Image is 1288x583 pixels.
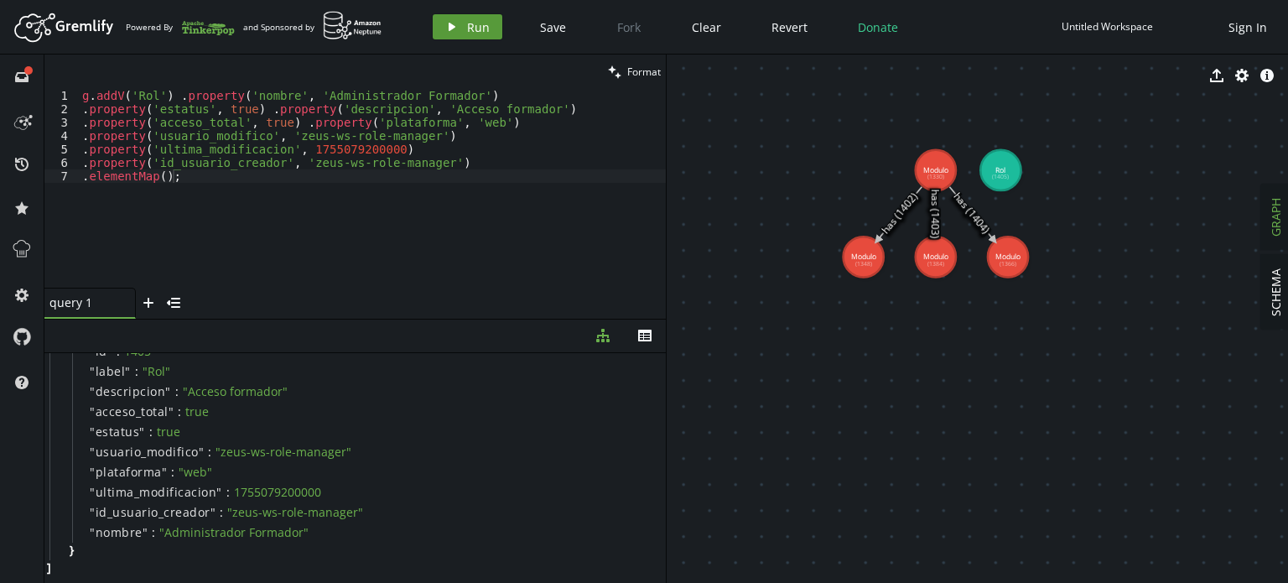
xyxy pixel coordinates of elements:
[44,89,79,102] div: 1
[157,424,180,440] div: true
[210,504,216,520] span: "
[216,444,351,460] span: " zeus-ws-role-manager "
[927,260,944,268] tspan: (1384)
[159,524,309,540] span: " Administrador Formador "
[467,19,490,35] span: Run
[1268,198,1284,237] span: GRAPH
[845,14,911,39] button: Donate
[185,404,209,419] div: true
[178,404,181,419] span: :
[216,484,222,500] span: "
[96,445,199,460] span: usuario_modifico
[771,19,808,35] span: Revert
[96,364,126,379] span: label
[171,465,174,480] span: :
[44,129,79,143] div: 4
[169,403,174,419] span: "
[627,65,661,79] span: Format
[527,14,579,39] button: Save
[143,524,148,540] span: "
[208,445,211,460] span: :
[1228,19,1267,35] span: Sign In
[90,484,96,500] span: "
[96,384,166,399] span: descripcion
[96,485,217,500] span: ultima_modificacion
[992,173,1009,180] tspan: (1405)
[199,444,205,460] span: "
[152,525,155,540] span: :
[851,252,876,262] tspan: Modulo
[139,424,145,440] span: "
[135,364,138,379] span: :
[234,485,321,500] div: 1755079200000
[858,19,898,35] span: Donate
[995,165,1005,175] tspan: Rol
[44,116,79,129] div: 3
[90,403,96,419] span: "
[603,55,666,89] button: Format
[90,383,96,399] span: "
[617,19,641,35] span: Fork
[927,173,944,180] tspan: (1330)
[67,543,74,558] span: }
[1220,14,1275,39] button: Sign In
[96,424,140,440] span: estatus
[1062,20,1153,33] div: Untitled Workspace
[44,560,51,575] span: ]
[175,384,179,399] span: :
[126,13,235,42] div: Powered By
[165,383,171,399] span: "
[220,505,223,520] span: :
[923,165,948,175] tspan: Modulo
[96,465,162,480] span: plataforma
[433,14,502,39] button: Run
[227,504,363,520] span: " zeus-ws-role-manager "
[90,504,96,520] span: "
[923,252,948,262] tspan: Modulo
[96,404,169,419] span: acceso_total
[44,102,79,116] div: 2
[855,260,872,268] tspan: (1348)
[125,363,131,379] span: "
[604,14,654,39] button: Fork
[49,295,117,310] span: query 1
[90,424,96,440] span: "
[323,11,382,40] img: AWS Neptune
[679,14,734,39] button: Clear
[44,143,79,156] div: 5
[149,424,153,440] span: :
[995,252,1021,262] tspan: Modulo
[928,189,943,238] text: has (1403)
[692,19,721,35] span: Clear
[90,464,96,480] span: "
[90,524,96,540] span: "
[759,14,820,39] button: Revert
[90,444,96,460] span: "
[162,464,168,480] span: "
[243,11,382,43] div: and Sponsored by
[44,156,79,169] div: 6
[143,363,170,379] span: " Rol "
[90,363,96,379] span: "
[226,485,230,500] span: :
[540,19,566,35] span: Save
[183,383,288,399] span: " Acceso formador "
[44,169,79,183] div: 7
[96,525,143,540] span: nombre
[1268,268,1284,316] span: SCHEMA
[1000,260,1016,268] tspan: (1366)
[96,505,210,520] span: id_usuario_creador
[179,464,212,480] span: " web "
